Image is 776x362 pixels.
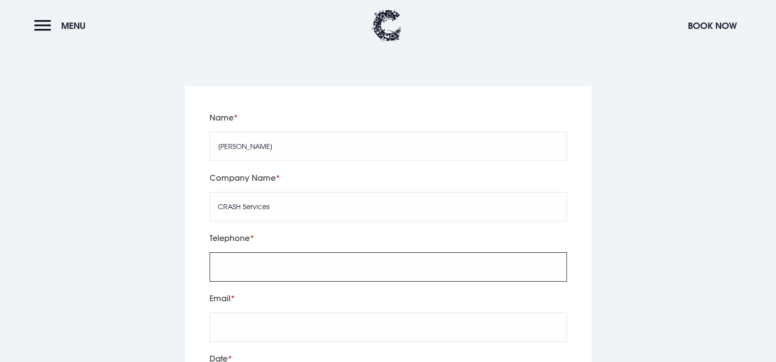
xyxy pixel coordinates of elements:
[210,291,567,305] label: Email
[210,231,567,245] label: Telephone
[683,15,742,36] button: Book Now
[210,171,567,185] label: Company Name
[372,10,401,42] img: Clandeboye Lodge
[61,20,86,31] span: Menu
[34,15,91,36] button: Menu
[210,111,567,124] label: Name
